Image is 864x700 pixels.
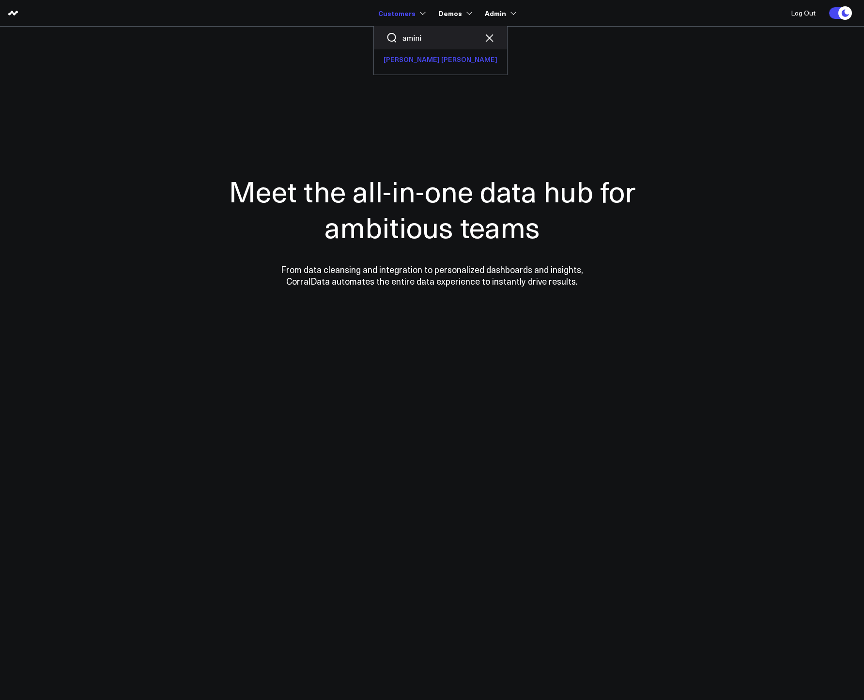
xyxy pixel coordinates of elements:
button: Clear search [483,32,495,44]
a: [PERSON_NAME] [PERSON_NAME] [374,49,507,70]
a: Demos [438,4,470,22]
a: Admin [485,4,514,22]
p: From data cleansing and integration to personalized dashboards and insights, CorralData automates... [260,264,604,287]
h1: Meet the all-in-one data hub for ambitious teams [195,173,669,244]
a: Customers [378,4,424,22]
input: Search customers input [402,32,478,43]
button: Search customers button [386,32,398,44]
